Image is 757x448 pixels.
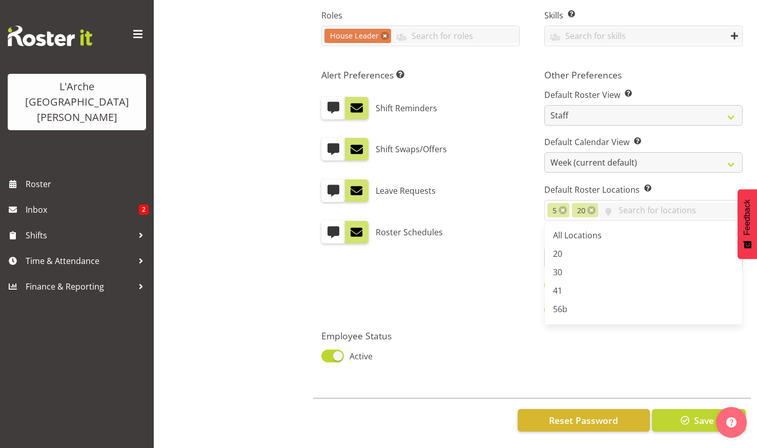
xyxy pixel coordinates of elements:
span: Roster [26,176,149,192]
img: help-xxl-2.png [726,417,736,427]
span: 20 [577,205,585,216]
a: 30 [545,263,742,281]
input: Search for skills [545,28,742,44]
span: Time & Attendance [26,253,133,269]
span: Reset Password [549,414,618,427]
span: Save [694,414,714,427]
span: House Leader [330,30,379,42]
span: Inbox [26,202,139,217]
span: Feedback [743,199,752,235]
span: 56b [553,303,567,315]
a: 65a [545,318,742,337]
img: Rosterit website logo [8,26,92,46]
label: Default Roster View [544,89,743,101]
label: Default Roster Departments [544,231,743,243]
input: Search for roles [391,28,519,44]
label: Shift Swaps/Offers [376,138,447,160]
button: Feedback - Show survey [738,189,757,259]
label: Default Roster Locations [544,184,743,196]
span: Shifts [26,228,133,243]
h5: Employee Status [321,330,526,341]
span: Finance & Reporting [26,279,133,294]
a: 20 [545,245,742,263]
a: 41 [545,281,742,300]
span: All Locations [553,230,602,241]
label: Shift Reminders [376,97,437,119]
span: 2 [139,205,149,215]
a: All Locations [545,226,742,245]
button: Save [652,409,746,432]
label: Roster Schedules [376,221,443,243]
button: Reset Password [518,409,650,432]
label: Roles [321,9,520,22]
a: 56b [545,300,742,318]
span: 5 [553,205,557,216]
span: 41 [553,285,562,296]
label: Skills [544,9,743,22]
label: Default Calendar View [544,136,743,148]
span: 65a [553,322,567,333]
span: 20 [553,248,562,259]
input: Search for locations [598,202,742,218]
span: Active [344,350,373,362]
h5: Other Preferences [544,69,743,80]
h5: Alert Preferences [321,69,520,80]
label: Leave Requests [376,179,436,202]
span: 30 [553,267,562,278]
div: L'Arche [GEOGRAPHIC_DATA][PERSON_NAME] [18,79,136,125]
